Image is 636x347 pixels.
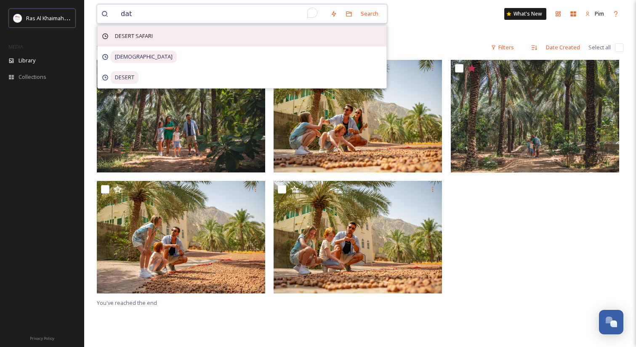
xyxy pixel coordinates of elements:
span: Ras Al Khaimah Tourism Development Authority [26,14,145,22]
div: Filters [487,39,518,56]
div: Date Created [542,39,584,56]
span: DESERT SAFARI [111,30,157,42]
span: Collections [19,73,46,81]
span: DESERT [111,71,138,83]
img: Destination Photography - Batch 2-33.jpg [274,181,442,293]
span: Privacy Policy [30,336,54,341]
span: 5 file s [97,43,111,51]
div: Search [357,5,383,22]
img: Date Farm Hero [451,60,619,172]
input: To enrich screen reader interactions, please activate Accessibility in Grammarly extension settings [117,5,326,23]
button: Open Chat [599,310,623,334]
a: Privacy Policy [30,333,54,343]
a: Pim [581,5,608,22]
span: Library [19,56,35,65]
img: Date Farm [97,60,265,172]
img: Destination Photography - Batch 2-32.jpg [97,181,265,293]
span: Pim [595,10,604,17]
span: You've reached the end [97,299,157,307]
a: What's New [504,8,546,20]
img: Destination Photography - Batch 2-34.jpg [274,60,442,172]
span: MEDIA [8,43,23,50]
img: Logo_RAKTDA_RGB-01.png [13,14,22,22]
span: [DEMOGRAPHIC_DATA] [111,51,177,63]
span: Select all [588,43,611,51]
